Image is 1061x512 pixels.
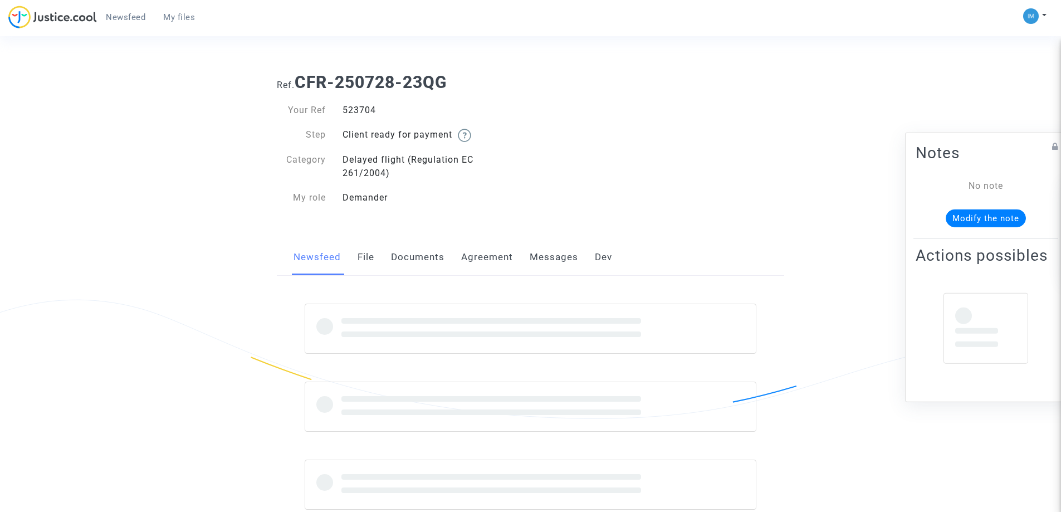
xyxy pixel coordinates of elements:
a: My files [154,9,204,26]
button: Modify the note [946,209,1026,227]
a: Agreement [461,239,513,276]
div: Demander [334,191,531,204]
span: Ref. [277,80,295,90]
div: Step [268,128,334,142]
div: Client ready for payment [334,128,531,142]
div: No note [932,179,1039,192]
div: Delayed flight (Regulation EC 261/2004) [334,153,531,180]
img: help.svg [458,129,471,142]
div: My role [268,191,334,204]
a: Dev [595,239,612,276]
div: Your Ref [268,104,334,117]
a: Newsfeed [97,9,154,26]
h2: Notes [916,143,1056,162]
span: My files [163,12,195,22]
span: Newsfeed [106,12,145,22]
a: Newsfeed [294,239,341,276]
div: 523704 [334,104,531,117]
a: File [358,239,374,276]
a: Messages [530,239,578,276]
img: a105443982b9e25553e3eed4c9f672e7 [1023,8,1039,24]
b: CFR-250728-23QG [295,72,447,92]
img: jc-logo.svg [8,6,97,28]
h2: Actions possibles [916,245,1056,265]
div: Category [268,153,334,180]
a: Documents [391,239,444,276]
